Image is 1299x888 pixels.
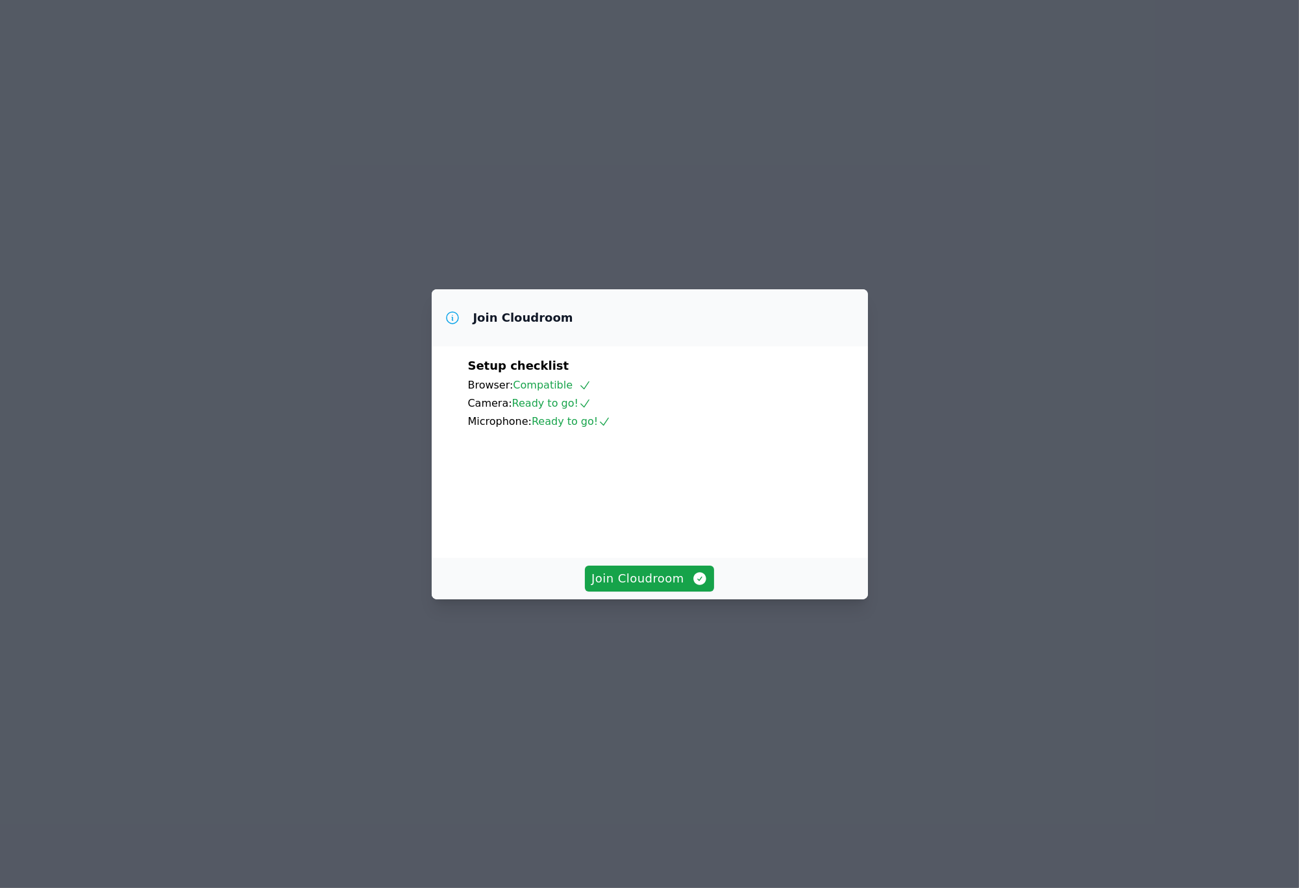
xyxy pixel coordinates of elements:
[513,379,591,391] span: Compatible
[591,570,708,588] span: Join Cloudroom
[468,397,512,409] span: Camera:
[468,379,513,391] span: Browser:
[532,415,611,427] span: Ready to go!
[468,359,569,372] span: Setup checklist
[585,566,714,592] button: Join Cloudroom
[512,397,591,409] span: Ready to go!
[468,415,532,427] span: Microphone:
[473,310,573,326] h3: Join Cloudroom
